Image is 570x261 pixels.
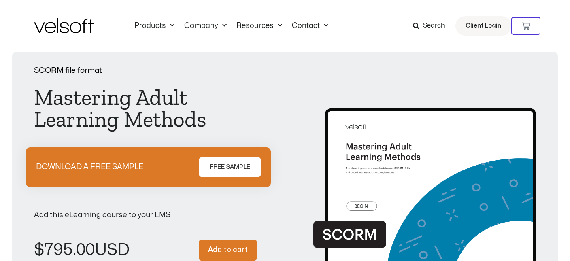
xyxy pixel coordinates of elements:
a: ContactMenu Toggle [287,21,333,30]
p: SCORM file format [34,67,257,74]
a: ProductsMenu Toggle [130,21,179,30]
a: Search [413,19,451,33]
a: Client Login [455,16,511,36]
a: ResourcesMenu Toggle [232,21,287,30]
span: Client Login [466,21,501,31]
img: Velsoft Training Materials [34,18,94,33]
p: DOWNLOAD A FREE SAMPLE [36,163,143,171]
nav: Menu [130,21,333,30]
a: CompanyMenu Toggle [179,21,232,30]
h1: Mastering Adult Learning Methods [34,87,257,130]
span: Search [423,21,445,31]
button: Add to cart [199,240,257,261]
span: FREE SAMPLE [210,162,250,172]
p: Add this eLearning course to your LMS [34,211,257,219]
span: $ [34,242,44,258]
a: FREE SAMPLE [199,157,261,177]
bdi: 795.00 [34,242,95,258]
